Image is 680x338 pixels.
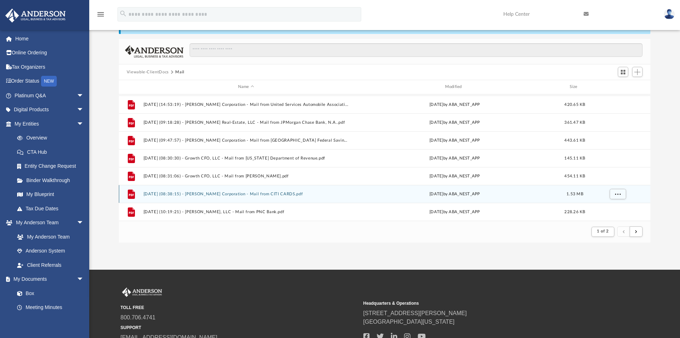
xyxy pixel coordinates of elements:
a: Order StatusNEW [5,74,95,89]
a: Client Referrals [10,258,91,272]
div: [DATE] by ABA_NEST_APP [352,101,558,108]
a: Online Ordering [5,46,95,60]
span: 420.65 KB [564,102,585,106]
span: 1.53 MB [566,192,583,196]
div: [DATE] by ABA_NEST_APP [352,191,558,197]
a: [STREET_ADDRESS][PERSON_NAME] [363,310,467,316]
a: Entity Change Request [10,159,95,173]
button: [DATE] (10:19:21) - [PERSON_NAME], LLC - Mail from PNC Bank.pdf [143,210,349,214]
div: [DATE] by ABA_NEST_APP [352,137,558,143]
img: Anderson Advisors Platinum Portal [3,9,68,23]
span: arrow_drop_down [77,117,91,131]
button: [DATE] (09:47:57) - [PERSON_NAME] Corporation - Mail from [GEOGRAPHIC_DATA] Federal Savings Bank.pdf [143,138,349,143]
a: My Documentsarrow_drop_down [5,272,91,286]
a: Tax Due Dates [10,201,95,216]
span: 443.61 KB [564,138,585,142]
a: Binder Walkthrough [10,173,95,187]
small: SUPPORT [121,324,358,331]
span: arrow_drop_down [77,88,91,103]
div: [DATE] by ABA_NEST_APP [352,155,558,161]
div: [DATE] by ABA_NEST_APP [352,173,558,179]
a: Home [5,31,95,46]
div: [DATE] by ABA_NEST_APP [352,119,558,126]
span: arrow_drop_down [77,103,91,117]
small: TOLL FREE [121,304,358,311]
a: [GEOGRAPHIC_DATA][US_STATE] [363,319,455,325]
div: NEW [41,76,57,87]
span: 145.11 KB [564,156,585,160]
a: My Anderson Team [10,230,87,244]
input: Search files and folders [190,43,643,57]
small: Headquarters & Operations [363,300,601,307]
span: 361.47 KB [564,120,585,124]
button: Mail [175,69,185,75]
a: CTA Hub [10,145,95,159]
div: id [122,84,140,90]
a: Box [10,286,87,300]
button: [DATE] (08:38:15) - [PERSON_NAME] Corporation - Mail from CITI CARDS.pdf [143,192,349,196]
i: menu [96,10,105,19]
span: arrow_drop_down [77,216,91,230]
a: 800.706.4741 [121,314,156,320]
a: Meeting Minutes [10,300,91,315]
button: More options [609,188,626,199]
img: User Pic [664,9,675,19]
div: [DATE] by ABA_NEST_APP [352,209,558,215]
span: arrow_drop_down [77,272,91,287]
button: [DATE] (14:53:19) - [PERSON_NAME] Corporation - Mail from United Services Automobile Association.pdf [143,102,349,107]
div: Size [560,84,589,90]
a: Overview [10,131,95,145]
button: [DATE] (08:31:06) - Growth CFO, LLC - Mail from [PERSON_NAME].pdf [143,174,349,178]
a: My Blueprint [10,187,91,202]
span: 454.11 KB [564,174,585,178]
a: Anderson System [10,244,91,258]
button: 1 of 2 [591,227,614,237]
div: id [592,84,642,90]
button: [DATE] (08:30:30) - Growth CFO, LLC - Mail from [US_STATE] Department of Revenue.pdf [143,156,349,161]
button: Viewable-ClientDocs [127,69,169,75]
i: search [119,10,127,18]
div: grid [119,94,651,221]
div: Name [143,84,348,90]
a: menu [96,14,105,19]
a: Platinum Q&Aarrow_drop_down [5,88,95,103]
a: My Anderson Teamarrow_drop_down [5,216,91,230]
span: 228.26 KB [564,210,585,214]
button: Switch to Grid View [618,67,629,77]
button: [DATE] (09:18:28) - [PERSON_NAME] Real-Estate, LLC - Mail from JPMorgan Chase Bank, N.A..pdf [143,120,349,125]
span: 1 of 2 [597,229,609,233]
a: My Entitiesarrow_drop_down [5,117,95,131]
a: Digital Productsarrow_drop_down [5,103,95,117]
button: Add [632,67,643,77]
div: Modified [352,84,557,90]
img: Anderson Advisors Platinum Portal [121,288,163,297]
a: Tax Organizers [5,60,95,74]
